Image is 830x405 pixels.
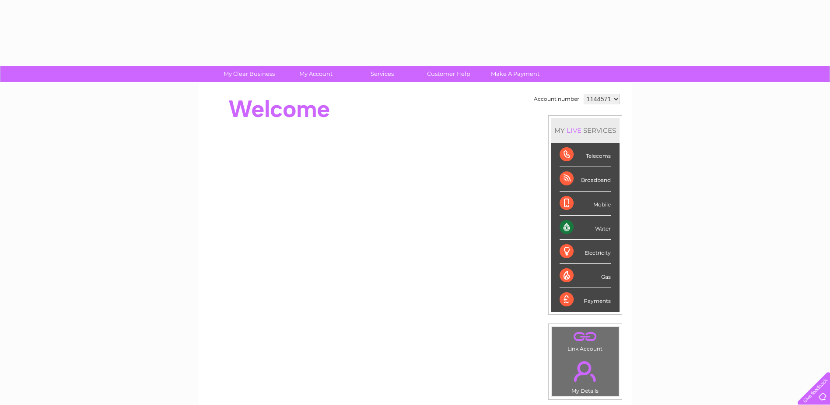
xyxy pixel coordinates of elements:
[560,143,611,167] div: Telecoms
[280,66,352,82] a: My Account
[532,92,581,107] td: Account number
[479,66,551,82] a: Make A Payment
[554,329,616,345] a: .
[560,167,611,191] div: Broadband
[213,66,285,82] a: My Clear Business
[560,240,611,264] div: Electricity
[560,264,611,288] div: Gas
[413,66,485,82] a: Customer Help
[346,66,418,82] a: Services
[554,356,616,387] a: .
[560,288,611,312] div: Payments
[551,327,619,354] td: Link Account
[560,216,611,240] div: Water
[551,354,619,397] td: My Details
[565,126,583,135] div: LIVE
[551,118,620,143] div: MY SERVICES
[560,192,611,216] div: Mobile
